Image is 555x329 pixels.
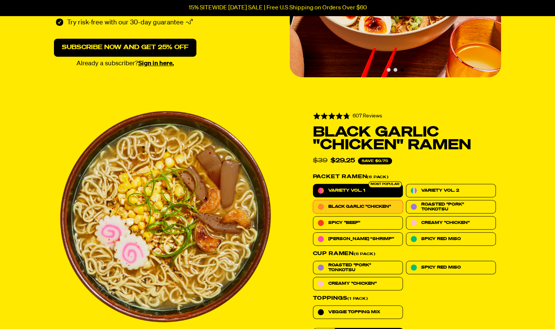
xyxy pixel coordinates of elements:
p: 15% SITEWIDE [DATE] SALE | Free U.S Shipping on Orders Over $60 [188,5,367,11]
img: Black Garlic "Chicken" Ramen [60,110,272,323]
span: Spicy Red Miso [421,236,461,241]
span: Variety Vol. 2 [421,188,459,193]
a: Subscribe now and get 25% off [54,39,196,57]
a: Sign in here. [138,60,174,67]
p: Already a subscriber? [54,60,196,67]
div: $29.25 [331,158,355,164]
span: [PERSON_NAME] “Shrimp” [328,236,394,241]
span: 607 Reviews [353,113,382,119]
span: Veggie Topping Mix [328,309,380,314]
h1: Black Garlic "Chicken" Ramen [313,126,496,152]
iframe: Marketing Popup [4,297,76,326]
div: Most Popular [368,181,402,188]
p: Try risk-free with our 30-day guarantee [67,18,184,28]
o: Toppings [313,296,347,301]
span: Spicy Red Miso [421,265,461,270]
span: Variety Vol. 1 [328,188,365,193]
o: Cup Ramen [313,251,354,256]
span: Spicy "Beef" [328,220,360,225]
span: Black Garlic "Chicken" [328,204,391,209]
label: (6 Pack) [313,251,496,256]
label: (6 Pack) [313,174,496,179]
span: Roasted "Pork" Tonkotsu [328,263,398,272]
o: Packet Ramen [313,174,367,179]
div: Carousel pagination [387,68,404,72]
del: $39 [313,158,328,164]
label: (1 pack) [313,296,496,301]
span: Creamy "Chicken" [328,281,377,286]
span: Roasted "Pork" Tonkotsu [421,202,491,212]
span: Creamy "Chicken" [421,220,470,225]
span: Save $9.75 [358,158,392,164]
